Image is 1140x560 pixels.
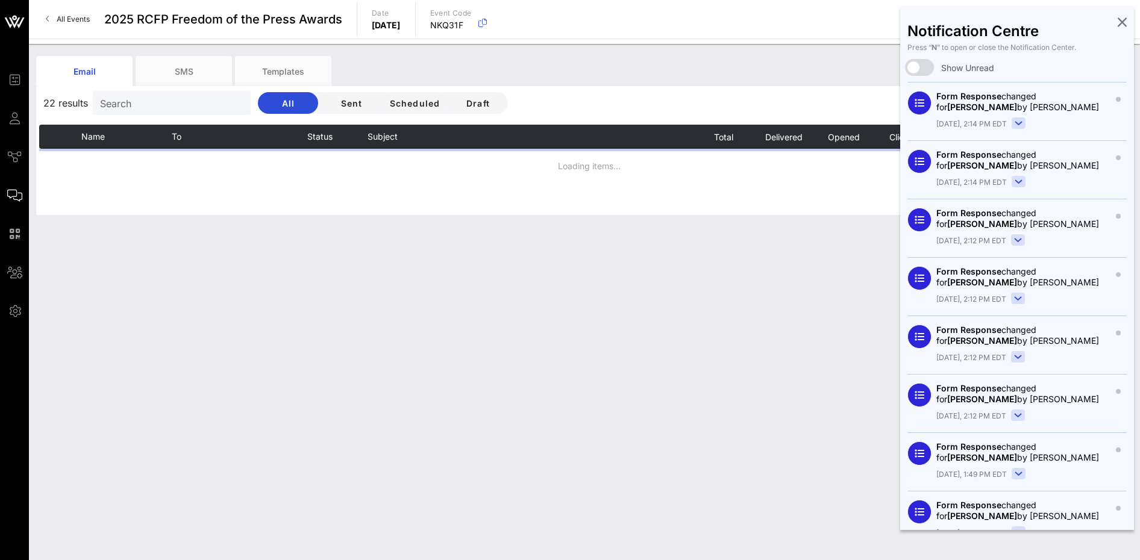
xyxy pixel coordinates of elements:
[39,149,1130,182] td: Loading items...
[764,132,802,142] span: Delivered
[889,125,919,149] button: Clicked
[172,131,181,142] span: To
[827,125,860,149] button: Opened
[936,149,1001,160] span: Form Response
[258,92,318,114] button: All
[368,131,398,142] span: Subject
[448,92,508,114] button: Draft
[936,208,1110,229] div: changed for by [PERSON_NAME]
[936,441,1001,452] span: Form Response
[368,125,693,149] th: Subject
[235,56,331,86] div: Templates
[947,219,1017,229] span: [PERSON_NAME]
[81,125,172,149] th: Name
[936,149,1110,171] div: changed for by [PERSON_NAME]
[936,500,1110,521] div: changed for by [PERSON_NAME]
[936,383,1110,405] div: changed for by [PERSON_NAME]
[936,266,1001,276] span: Form Response
[936,325,1001,335] span: Form Response
[936,500,1001,510] span: Form Response
[936,527,1007,538] span: [DATE], 1:49 PM EDT
[713,125,733,149] button: Total
[268,98,308,108] span: All
[104,10,342,28] span: 2025 RCFP Freedom of the Press Awards
[372,7,401,19] p: Date
[172,125,307,149] th: To
[936,119,1007,129] span: [DATE], 2:14 PM EDT
[307,131,333,142] span: Status
[321,92,381,114] button: Sent
[136,56,232,86] div: SMS
[430,7,472,19] p: Event Code
[936,91,1001,101] span: Form Response
[331,98,372,108] span: Sent
[81,131,105,142] span: Name
[947,335,1017,346] span: [PERSON_NAME]
[936,383,1001,393] span: Form Response
[907,42,1127,53] div: Press “ ” to open or close the Notification Center.
[936,91,1110,113] div: changed for by [PERSON_NAME]
[57,14,90,23] span: All Events
[693,125,753,149] th: Total
[907,25,1127,37] div: Notification Centre
[936,266,1110,288] div: changed for by [PERSON_NAME]
[36,56,133,86] div: Email
[947,452,1017,462] span: [PERSON_NAME]
[827,132,860,142] span: Opened
[307,125,368,149] th: Status
[457,98,498,108] span: Draft
[430,19,472,31] p: NKQ31F
[936,352,1006,363] span: [DATE], 2:12 PM EDT
[947,277,1017,287] span: [PERSON_NAME]
[936,294,1006,305] span: [DATE], 2:12 PM EDT
[947,160,1017,170] span: [PERSON_NAME]
[389,98,440,108] span: Scheduled
[947,511,1017,521] span: [PERSON_NAME]
[936,235,1006,246] span: [DATE], 2:12 PM EDT
[936,325,1110,346] div: changed for by [PERSON_NAME]
[941,62,994,73] span: Show Unread
[936,441,1110,463] div: changed for by [PERSON_NAME]
[936,411,1006,422] span: [DATE], 2:12 PM EDT
[753,125,813,149] th: Delivered
[936,208,1001,218] span: Form Response
[372,19,401,31] p: [DATE]
[936,469,1007,480] span: [DATE], 1:49 PM EDT
[764,125,802,149] button: Delivered
[874,125,934,149] th: Clicked
[947,102,1017,112] span: [PERSON_NAME]
[947,394,1017,404] span: [PERSON_NAME]
[932,43,937,52] b: N
[713,132,733,142] span: Total
[39,10,97,29] a: All Events
[384,92,445,114] button: Scheduled
[936,177,1007,188] span: [DATE], 2:14 PM EDT
[889,132,919,142] span: Clicked
[43,96,88,110] span: 22 results
[813,125,874,149] th: Opened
